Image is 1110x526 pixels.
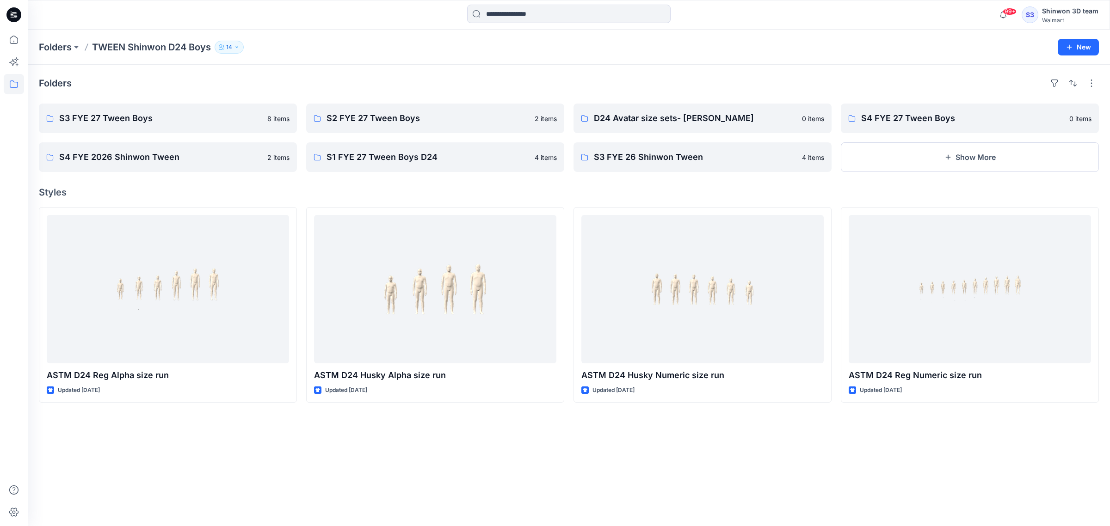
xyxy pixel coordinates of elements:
p: 4 items [802,153,824,162]
p: S3 FYE 26 Shinwon Tween [594,151,796,164]
p: 14 [226,42,232,52]
p: ASTM D24 Husky Alpha size run [314,369,556,382]
p: D24 Avatar size sets- [PERSON_NAME] [594,112,796,125]
span: 99+ [1003,8,1017,15]
a: S3 FYE 27 Tween Boys8 items [39,104,297,133]
a: ASTM D24 Husky Alpha size run [314,215,556,363]
p: S3 FYE 27 Tween Boys [59,112,262,125]
a: S4 FYE 2026 Shinwon Tween2 items [39,142,297,172]
a: S4 FYE 27 Tween Boys0 items [841,104,1099,133]
div: Walmart [1042,17,1098,24]
a: S1 FYE 27 Tween Boys D244 items [306,142,564,172]
p: S4 FYE 27 Tween Boys [861,112,1064,125]
p: TWEEN Shinwon D24 Boys [92,41,211,54]
p: 4 items [535,153,557,162]
p: Updated [DATE] [325,385,367,395]
p: S1 FYE 27 Tween Boys D24 [327,151,529,164]
a: ASTM D24 Reg Numeric size run [849,215,1091,363]
p: 2 items [535,114,557,123]
a: D24 Avatar size sets- [PERSON_NAME]0 items [573,104,832,133]
p: 0 items [802,114,824,123]
div: Shinwon 3D team [1042,6,1098,17]
a: S2 FYE 27 Tween Boys2 items [306,104,564,133]
h4: Styles [39,187,1099,198]
p: 8 items [267,114,290,123]
p: ASTM D24 Husky Numeric size run [581,369,824,382]
div: S3 [1022,6,1038,23]
p: S4 FYE 2026 Shinwon Tween [59,151,262,164]
p: S2 FYE 27 Tween Boys [327,112,529,125]
p: ASTM D24 Reg Alpha size run [47,369,289,382]
p: Updated [DATE] [860,385,902,395]
button: 14 [215,41,244,54]
button: New [1058,39,1099,55]
p: Updated [DATE] [58,385,100,395]
p: ASTM D24 Reg Numeric size run [849,369,1091,382]
p: 0 items [1069,114,1091,123]
p: 2 items [267,153,290,162]
button: Show More [841,142,1099,172]
a: ASTM D24 Husky Numeric size run [581,215,824,363]
p: Updated [DATE] [592,385,635,395]
h4: Folders [39,78,72,89]
a: Folders [39,41,72,54]
a: ASTM D24 Reg Alpha size run [47,215,289,363]
a: S3 FYE 26 Shinwon Tween4 items [573,142,832,172]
